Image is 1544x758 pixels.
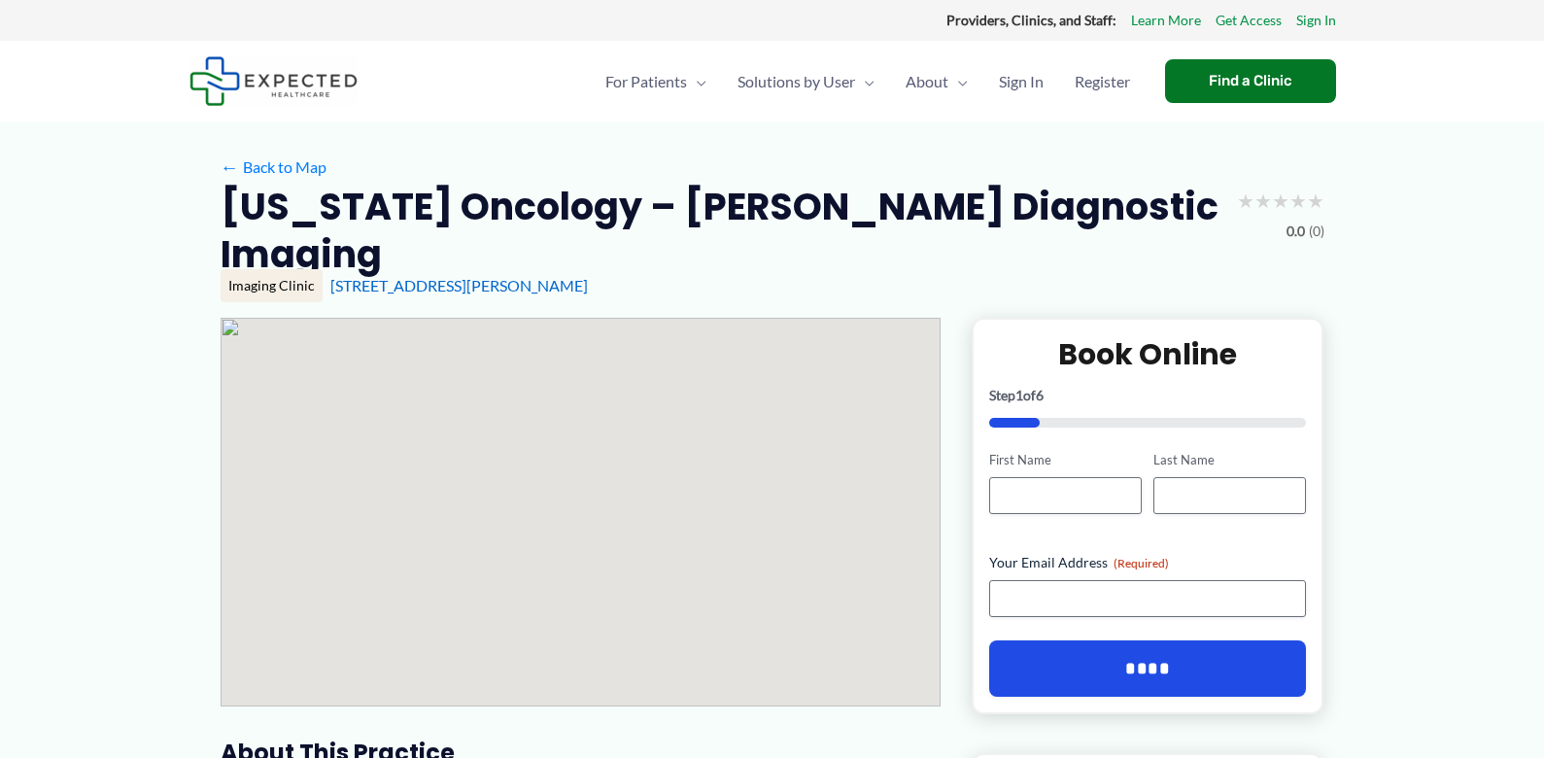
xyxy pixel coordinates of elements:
span: ★ [1237,183,1254,219]
a: Sign In [1296,8,1336,33]
span: (Required) [1114,556,1169,570]
a: Find a Clinic [1165,59,1336,103]
span: ★ [1307,183,1324,219]
span: ★ [1272,183,1289,219]
span: ← [221,157,239,176]
span: 0.0 [1287,219,1305,244]
span: 1 [1015,387,1023,403]
span: ★ [1289,183,1307,219]
img: Expected Healthcare Logo - side, dark font, small [189,56,358,106]
a: For PatientsMenu Toggle [590,48,722,116]
span: Menu Toggle [687,48,706,116]
span: ★ [1254,183,1272,219]
h2: [US_STATE] Oncology – [PERSON_NAME] Diagnostic Imaging [221,183,1221,279]
a: Register [1059,48,1146,116]
nav: Primary Site Navigation [590,48,1146,116]
span: (0) [1309,219,1324,244]
span: Menu Toggle [855,48,875,116]
label: First Name [989,451,1142,469]
a: ←Back to Map [221,153,326,182]
span: For Patients [605,48,687,116]
a: Learn More [1131,8,1201,33]
a: Get Access [1216,8,1282,33]
a: [STREET_ADDRESS][PERSON_NAME] [330,276,588,294]
h2: Book Online [989,335,1307,373]
p: Step of [989,389,1307,402]
a: Solutions by UserMenu Toggle [722,48,890,116]
a: AboutMenu Toggle [890,48,983,116]
label: Last Name [1153,451,1306,469]
div: Imaging Clinic [221,269,323,302]
span: 6 [1036,387,1044,403]
span: Register [1075,48,1130,116]
span: Solutions by User [738,48,855,116]
a: Sign In [983,48,1059,116]
span: Menu Toggle [948,48,968,116]
strong: Providers, Clinics, and Staff: [946,12,1116,28]
span: About [906,48,948,116]
span: Sign In [999,48,1044,116]
label: Your Email Address [989,553,1307,572]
